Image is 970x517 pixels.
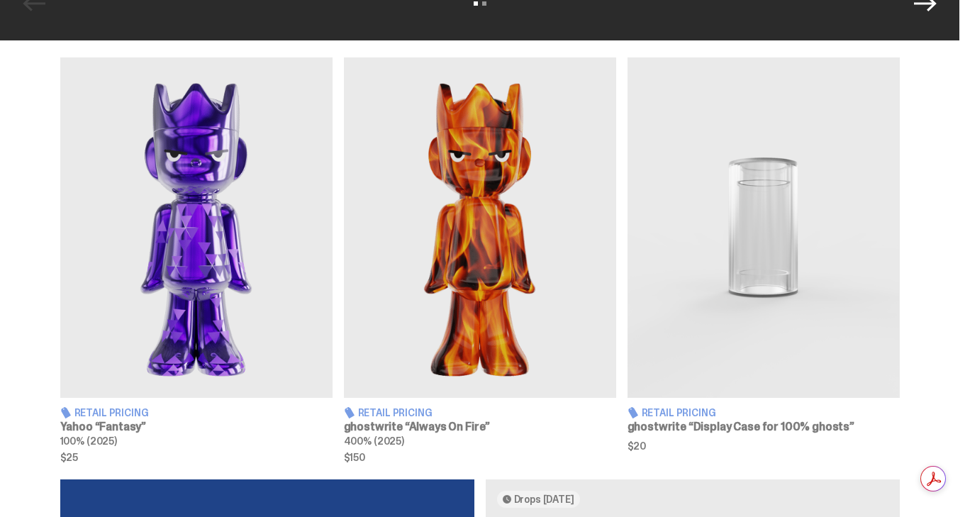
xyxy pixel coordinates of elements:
span: $25 [60,452,333,462]
button: View slide 1 [474,1,478,6]
span: Retail Pricing [74,408,149,418]
img: Always On Fire [344,57,616,398]
img: Fantasy [60,57,333,398]
a: Fantasy Retail Pricing [60,57,333,462]
img: Display Case for 100% ghosts [628,57,900,398]
span: $150 [344,452,616,462]
span: Retail Pricing [358,408,433,418]
span: $20 [628,441,900,451]
h3: Yahoo “Fantasy” [60,421,333,433]
span: 400% (2025) [344,435,404,447]
button: View slide 2 [482,1,486,6]
a: Always On Fire Retail Pricing [344,57,616,462]
span: 100% (2025) [60,435,117,447]
span: Drops [DATE] [514,494,574,505]
h3: ghostwrite “Display Case for 100% ghosts” [628,421,900,433]
span: Retail Pricing [642,408,716,418]
h3: ghostwrite “Always On Fire” [344,421,616,433]
a: Display Case for 100% ghosts Retail Pricing [628,57,900,462]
